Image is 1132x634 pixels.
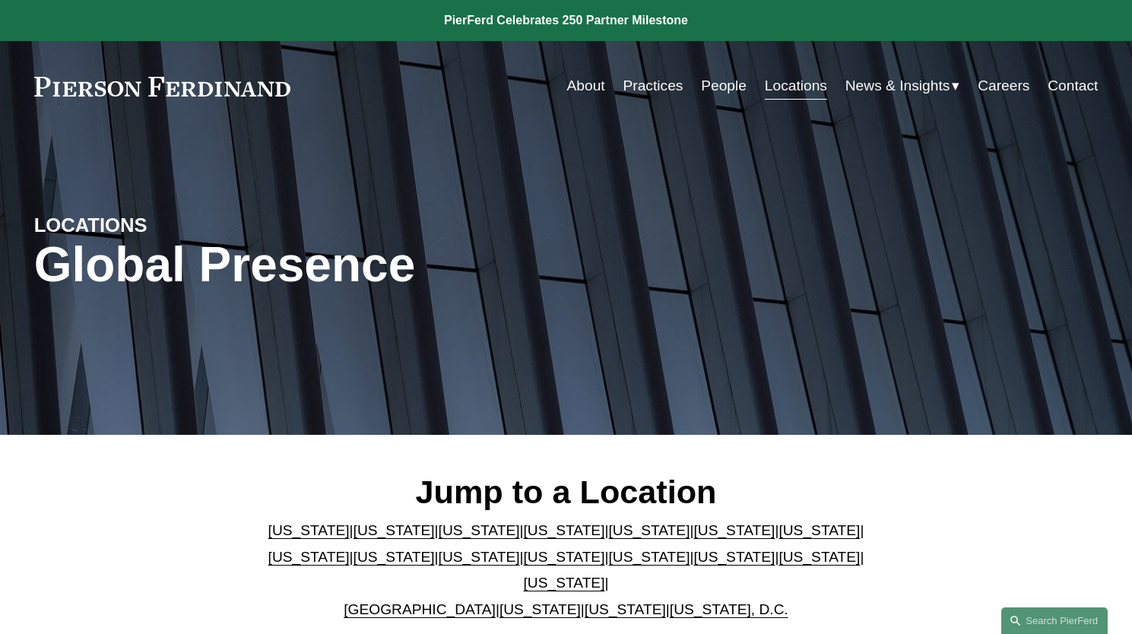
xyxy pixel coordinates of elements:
[524,549,605,565] a: [US_STATE]
[268,522,350,538] a: [US_STATE]
[354,522,435,538] a: [US_STATE]
[524,522,605,538] a: [US_STATE]
[693,522,775,538] a: [US_STATE]
[978,71,1029,100] a: Careers
[585,601,666,617] a: [US_STATE]
[778,549,860,565] a: [US_STATE]
[1048,71,1098,100] a: Contact
[255,518,877,623] p: | | | | | | | | | | | | | | | | | |
[693,549,775,565] a: [US_STATE]
[567,71,605,100] a: About
[608,522,690,538] a: [US_STATE]
[354,549,435,565] a: [US_STATE]
[1001,607,1108,634] a: Search this site
[268,549,350,565] a: [US_STATE]
[439,522,520,538] a: [US_STATE]
[845,71,960,100] a: folder dropdown
[344,601,496,617] a: [GEOGRAPHIC_DATA]
[623,71,683,100] a: Practices
[439,549,520,565] a: [US_STATE]
[670,601,788,617] a: [US_STATE], D.C.
[608,549,690,565] a: [US_STATE]
[845,73,950,100] span: News & Insights
[499,601,581,617] a: [US_STATE]
[255,472,877,512] h2: Jump to a Location
[524,575,605,591] a: [US_STATE]
[778,522,860,538] a: [US_STATE]
[34,237,744,293] h1: Global Presence
[701,71,747,100] a: People
[34,213,300,237] h4: LOCATIONS
[765,71,827,100] a: Locations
